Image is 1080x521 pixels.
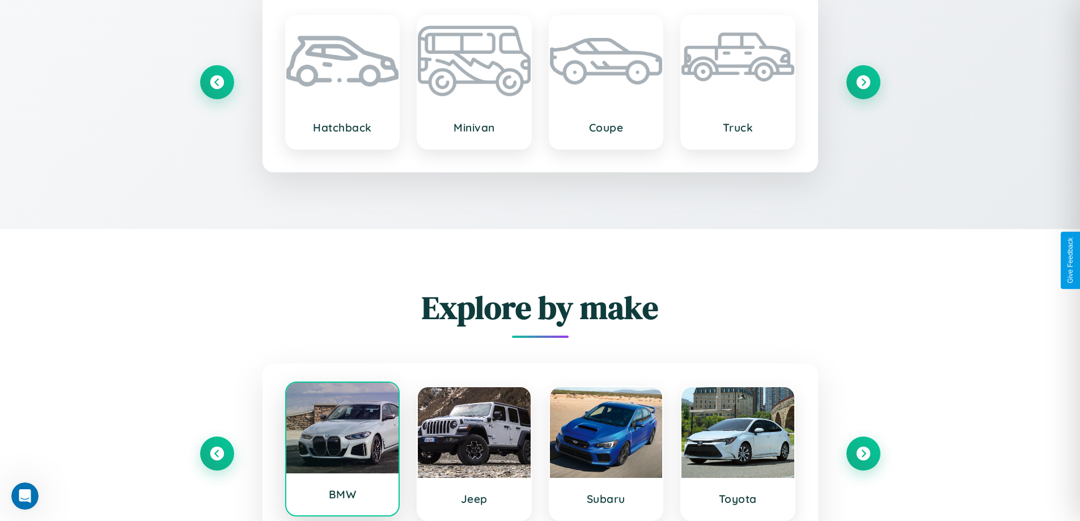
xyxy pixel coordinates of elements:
h2: Explore by make [200,286,880,329]
h3: Coupe [561,121,651,134]
h3: Subaru [561,492,651,506]
h3: BMW [298,488,388,501]
div: Give Feedback [1066,238,1074,283]
h3: Truck [693,121,783,134]
h3: Hatchback [298,121,388,134]
h3: Jeep [429,492,519,506]
h3: Minivan [429,121,519,134]
h3: Toyota [693,492,783,506]
iframe: Intercom live chat [11,482,39,510]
